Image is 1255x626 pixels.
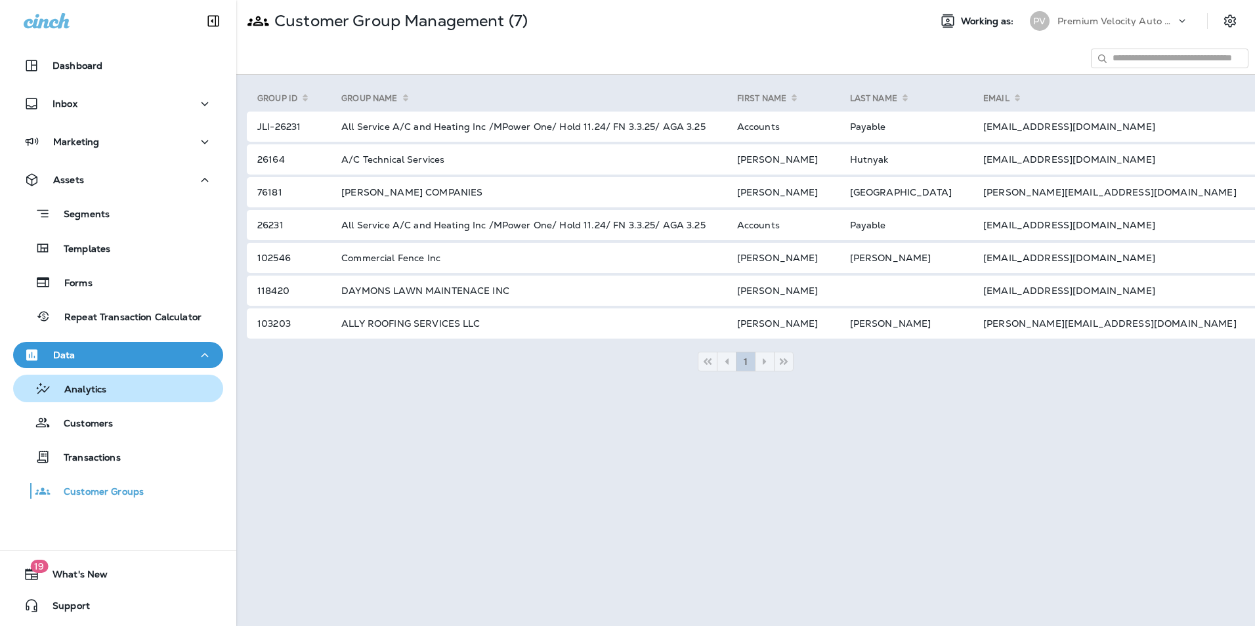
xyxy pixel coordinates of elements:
[13,52,223,79] button: Dashboard
[13,477,223,505] button: Customer Groups
[247,177,326,207] td: 76181
[968,144,1252,175] td: [EMAIL_ADDRESS][DOMAIN_NAME]
[247,112,326,142] td: JLI-26231
[743,357,748,366] span: 1
[13,303,223,330] button: Repeat Transaction Calculator
[53,136,99,147] p: Marketing
[721,112,834,142] td: Accounts
[13,375,223,402] button: Analytics
[326,276,721,306] td: DAYMONS LAWN MAINTENACE INC
[326,144,721,175] td: A/C Technical Services
[51,452,121,465] p: Transactions
[13,91,223,117] button: Inbox
[834,210,968,240] td: Payable
[968,177,1252,207] td: [PERSON_NAME][EMAIL_ADDRESS][DOMAIN_NAME]
[968,243,1252,273] td: [EMAIL_ADDRESS][DOMAIN_NAME]
[961,16,1017,27] span: Working as:
[968,276,1252,306] td: [EMAIL_ADDRESS][DOMAIN_NAME]
[968,112,1252,142] td: [EMAIL_ADDRESS][DOMAIN_NAME]
[247,144,326,175] td: 26164
[51,209,110,222] p: Segments
[13,234,223,262] button: Templates
[51,486,144,499] p: Customer Groups
[326,88,721,109] th: Group Name
[721,177,834,207] td: [PERSON_NAME]
[269,11,528,31] p: Customer Group Management (7)
[13,199,223,228] button: Segments
[968,308,1252,339] td: [PERSON_NAME][EMAIL_ADDRESS][DOMAIN_NAME]
[53,350,75,360] p: Data
[247,308,326,339] td: 103203
[834,88,968,109] th: Last Name
[51,312,202,324] p: Repeat Transaction Calculator
[30,560,48,573] span: 19
[51,278,93,290] p: Forms
[13,268,223,296] button: Forms
[13,409,223,436] button: Customers
[247,243,326,273] td: 102546
[721,243,834,273] td: [PERSON_NAME]
[247,210,326,240] td: 26231
[53,60,102,71] p: Dashboard
[13,593,223,619] button: Support
[736,352,755,371] button: 1
[326,210,721,240] td: All Service A/C and Heating Inc /MPower One/ Hold 11.24/ FN 3.3.25/ AGA 3.25
[326,243,721,273] td: Commercial Fence Inc
[834,308,968,339] td: [PERSON_NAME]
[721,144,834,175] td: [PERSON_NAME]
[13,561,223,587] button: 19What's New
[39,600,90,616] span: Support
[13,167,223,193] button: Assets
[326,177,721,207] td: [PERSON_NAME] COMPANIES
[968,210,1252,240] td: [EMAIL_ADDRESS][DOMAIN_NAME]
[51,243,110,256] p: Templates
[13,443,223,470] button: Transactions
[326,112,721,142] td: All Service A/C and Heating Inc /MPower One/ Hold 11.24/ FN 3.3.25/ AGA 3.25
[1218,9,1242,33] button: Settings
[1030,11,1050,31] div: PV
[834,243,968,273] td: [PERSON_NAME]
[834,112,968,142] td: Payable
[721,276,834,306] td: [PERSON_NAME]
[195,8,232,34] button: Collapse Sidebar
[968,88,1252,109] th: Email
[51,418,113,430] p: Customers
[326,308,721,339] td: ALLY ROOFING SERVICES LLC
[13,342,223,368] button: Data
[721,308,834,339] td: [PERSON_NAME]
[247,276,326,306] td: 118420
[53,175,84,185] p: Assets
[1057,16,1176,26] p: Premium Velocity Auto dba Jiffy Lube
[51,384,106,396] p: Analytics
[53,98,77,109] p: Inbox
[834,177,968,207] td: [GEOGRAPHIC_DATA]
[39,569,108,585] span: What's New
[834,144,968,175] td: Hutnyak
[13,129,223,155] button: Marketing
[247,88,326,109] th: Group ID
[721,210,834,240] td: Accounts
[721,88,834,109] th: First Name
